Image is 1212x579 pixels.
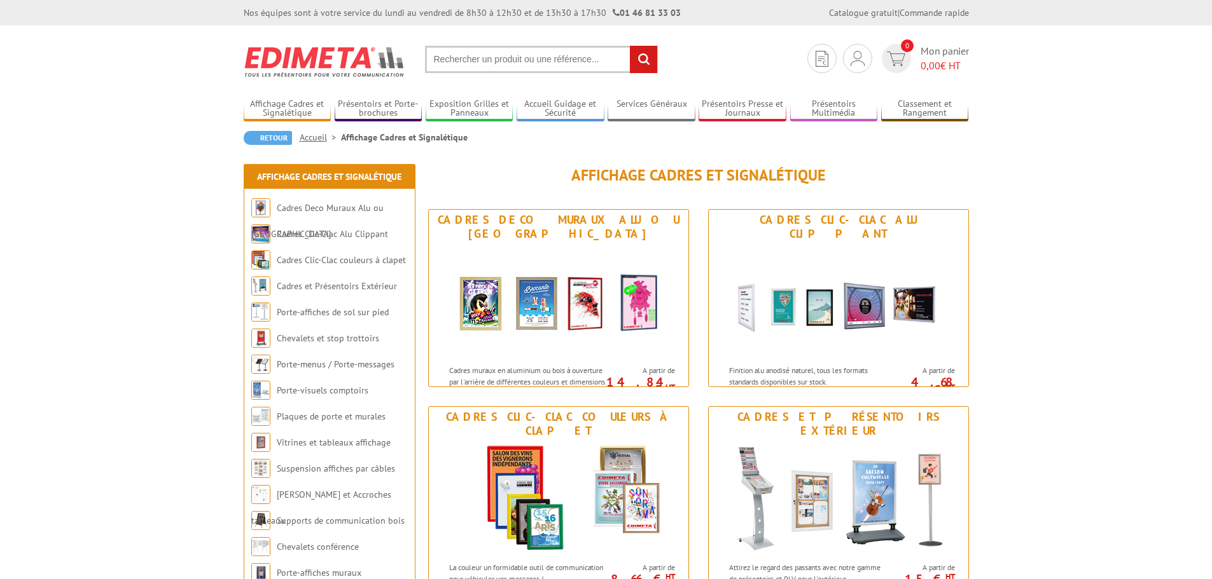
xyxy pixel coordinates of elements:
a: Présentoirs Multimédia [790,99,878,119]
a: Accueil [300,132,341,143]
img: Chevalets et stop trottoirs [251,329,270,348]
a: Suspension affiches par câbles [277,463,395,474]
a: Chevalets et stop trottoirs [277,332,379,344]
a: Accueil Guidage et Sécurité [517,99,604,119]
span: A partir de [610,562,675,573]
li: Affichage Cadres et Signalétique [341,131,468,144]
span: 0,00 [921,59,940,72]
a: Cadres et Présentoirs Extérieur [277,280,397,292]
span: € HT [921,58,969,73]
h1: Affichage Cadres et Signalétique [428,167,969,184]
div: Cadres Deco Muraux Alu ou [GEOGRAPHIC_DATA] [432,213,685,241]
img: Chevalets conférence [251,537,270,556]
strong: 01 46 81 33 03 [613,7,681,18]
div: Cadres Clic-Clac couleurs à clapet [432,410,685,438]
div: Cadres et Présentoirs Extérieur [712,410,965,438]
a: Supports de communication bois [277,515,405,526]
img: Cadres et Présentoirs Extérieur [251,276,270,296]
a: Plaques de porte et murales [277,411,386,422]
a: Chevalets conférence [277,541,359,552]
p: 14.84 € [604,378,675,393]
a: Cadres Clic-Clac couleurs à clapet [277,254,406,266]
a: [PERSON_NAME] et Accroches tableaux [251,489,391,526]
a: Retour [244,131,292,145]
a: Commande rapide [900,7,969,18]
p: Cadres muraux en aluminium ou bois à ouverture par l'arrière de différentes couleurs et dimension... [449,365,607,409]
img: Vitrines et tableaux affichage [251,433,270,452]
a: Cadres Deco Muraux Alu ou [GEOGRAPHIC_DATA] Cadres Deco Muraux Alu ou Bois Cadres muraux en alumi... [428,209,689,387]
input: rechercher [630,46,657,73]
div: | [829,6,969,19]
img: Cadres Deco Muraux Alu ou Bois [441,244,676,358]
a: Vitrines et tableaux affichage [277,437,391,448]
a: Porte-menus / Porte-messages [277,358,394,370]
img: devis rapide [887,51,905,66]
span: A partir de [890,562,955,573]
a: Catalogue gratuit [829,7,898,18]
span: Mon panier [921,44,969,73]
a: devis rapide 0 Mon panier 0,00€ HT [879,44,969,73]
div: Nos équipes sont à votre service du lundi au vendredi de 8h30 à 12h30 et de 13h30 à 17h30 [244,6,681,19]
a: Cadres Deco Muraux Alu ou [GEOGRAPHIC_DATA] [251,202,384,240]
a: Présentoirs Presse et Journaux [699,99,786,119]
span: 0 [901,39,914,52]
a: Porte-affiches muraux [277,567,361,578]
img: Porte-visuels comptoirs [251,381,270,400]
span: A partir de [610,365,675,376]
p: 4.68 € [884,378,955,393]
a: Exposition Grilles et Panneaux [426,99,513,119]
a: Présentoirs et Porte-brochures [335,99,422,119]
img: Cadres Clic-Clac Alu Clippant [721,244,956,358]
input: Rechercher un produit ou une référence... [425,46,658,73]
img: Suspension affiches par câbles [251,459,270,478]
sup: HT [665,382,675,393]
img: Cadres Clic-Clac couleurs à clapet [251,250,270,269]
a: Cadres Clic-Clac Alu Clippant Cadres Clic-Clac Alu Clippant Finition alu anodisé naturel, tous le... [708,209,969,387]
a: Affichage Cadres et Signalétique [244,99,331,119]
img: Porte-affiches de sol sur pied [251,303,270,322]
a: Porte-visuels comptoirs [277,385,368,396]
img: Cadres Clic-Clac couleurs à clapet [441,441,676,555]
img: Cadres et Présentoirs Extérieur [721,441,956,555]
img: Edimeta [244,38,406,85]
a: Affichage Cadres et Signalétique [257,171,401,182]
p: Finition alu anodisé naturel, tous les formats standards disponibles sur stock. [729,365,887,386]
a: Cadres Clic-Clac Alu Clippant [277,228,388,240]
a: Classement et Rangement [881,99,969,119]
div: Cadres Clic-Clac Alu Clippant [712,213,965,241]
a: Porte-affiches de sol sur pied [277,306,389,318]
img: Plaques de porte et murales [251,407,270,426]
img: Porte-menus / Porte-messages [251,355,270,374]
img: Cadres Deco Muraux Alu ou Bois [251,198,270,217]
img: devis rapide [816,51,828,67]
a: Services Généraux [608,99,695,119]
sup: HT [945,382,955,393]
img: devis rapide [851,51,865,66]
span: A partir de [890,365,955,376]
img: Cimaises et Accroches tableaux [251,485,270,504]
